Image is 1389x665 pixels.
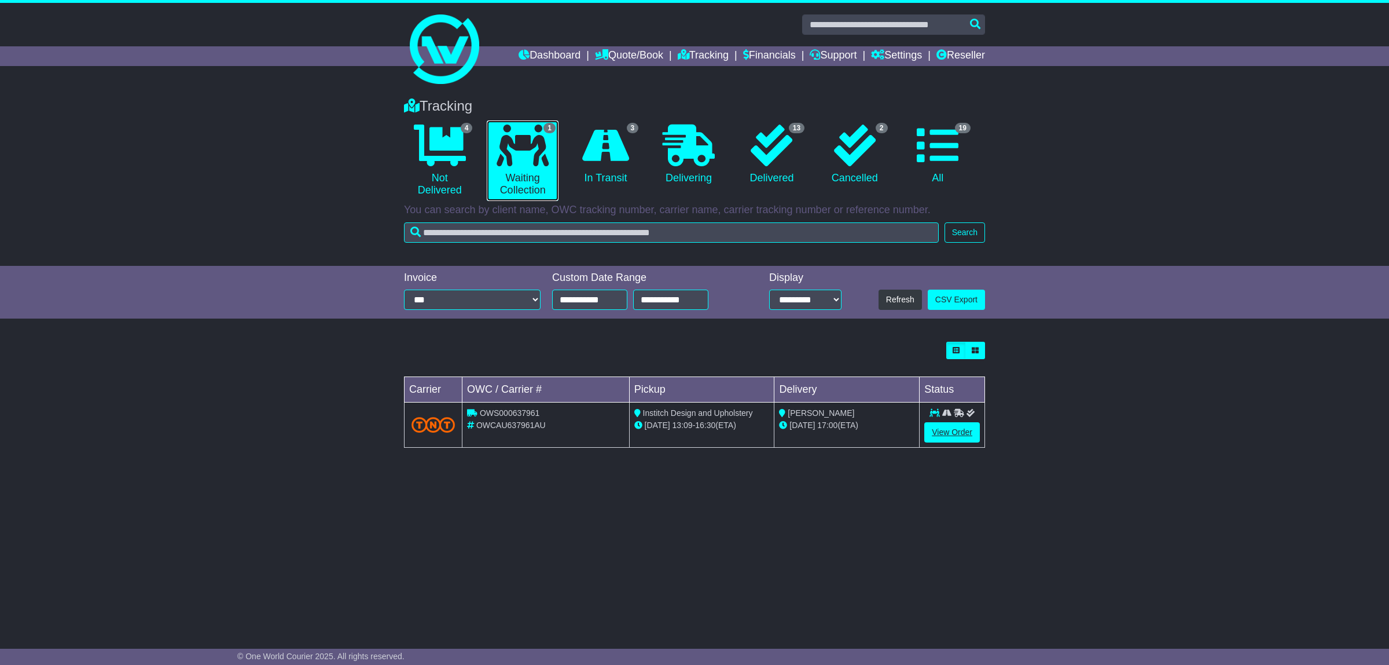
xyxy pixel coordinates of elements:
td: Pickup [629,377,774,403]
span: [PERSON_NAME] [788,408,854,418]
div: - (ETA) [634,419,770,432]
span: 17:00 [817,421,837,430]
td: OWC / Carrier # [462,377,630,403]
span: OWS000637961 [480,408,540,418]
td: Delivery [774,377,920,403]
div: (ETA) [779,419,914,432]
a: Settings [871,46,922,66]
button: Search [945,222,985,243]
a: CSV Export [928,290,985,310]
a: Support [810,46,857,66]
span: © One World Courier 2025. All rights reserved. [237,652,405,661]
a: Dashboard [519,46,580,66]
div: Tracking [398,98,991,115]
td: Status [920,377,985,403]
div: Display [769,272,842,284]
a: Delivering [653,120,724,189]
span: Institch Design and Upholstery [643,408,753,418]
span: OWCAU637961AU [476,421,546,430]
a: 2 Cancelled [819,120,890,189]
a: Tracking [678,46,729,66]
span: 2 [876,123,888,133]
span: 13 [789,123,804,133]
a: Quote/Book [595,46,663,66]
a: 4 Not Delivered [404,120,475,201]
button: Refresh [879,290,922,310]
a: Reseller [936,46,985,66]
span: 3 [627,123,639,133]
a: 3 In Transit [570,120,641,189]
div: Custom Date Range [552,272,738,284]
a: Financials [743,46,796,66]
td: Carrier [405,377,462,403]
span: [DATE] [789,421,815,430]
span: [DATE] [645,421,670,430]
span: 1 [543,123,556,133]
div: Invoice [404,272,541,284]
a: 13 Delivered [736,120,807,189]
img: TNT_Domestic.png [411,417,455,433]
p: You can search by client name, OWC tracking number, carrier name, carrier tracking number or refe... [404,204,985,217]
a: 19 All [902,120,973,189]
a: View Order [924,422,980,443]
span: 19 [955,123,971,133]
span: 13:09 [673,421,693,430]
span: 4 [461,123,473,133]
span: 16:30 [695,421,715,430]
a: 1 Waiting Collection [487,120,558,201]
